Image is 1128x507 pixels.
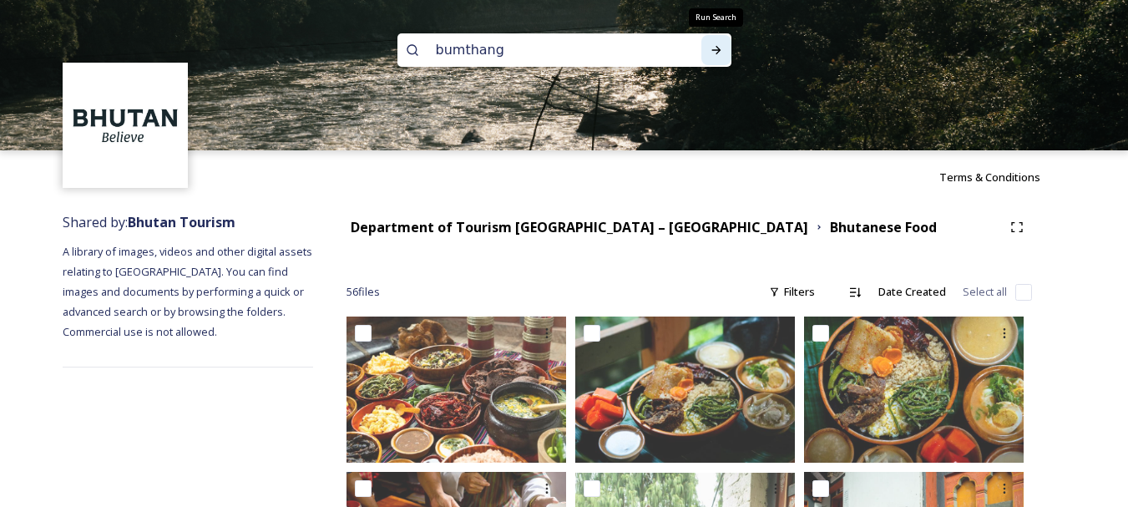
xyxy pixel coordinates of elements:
strong: Bhutanese Food [830,218,937,236]
img: Mongar and Dametshi 110723 by Amp Sripimanwat-550.jpg [575,317,795,463]
img: BT_Logo_BB_Lockup_CMYK_High%2520Res.jpg [65,65,186,186]
strong: Bhutan Tourism [128,213,235,231]
span: Select all [963,284,1007,300]
a: Terms & Conditions [939,167,1065,187]
input: Search [427,32,656,68]
div: Date Created [870,276,954,308]
span: Shared by: [63,213,235,231]
div: Run Search [689,8,743,27]
span: Terms & Conditions [939,170,1040,185]
img: Mongar and Dametshi 110723 by Amp Sripimanwat-540.jpg [804,317,1024,463]
span: 56 file s [346,284,380,300]
div: Filters [761,276,823,308]
img: Bumdeling 090723 by Amp Sripimanwat-130.jpg [346,317,566,463]
strong: Department of Tourism [GEOGRAPHIC_DATA] – [GEOGRAPHIC_DATA] [351,218,808,236]
span: A library of images, videos and other digital assets relating to [GEOGRAPHIC_DATA]. You can find ... [63,244,315,339]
